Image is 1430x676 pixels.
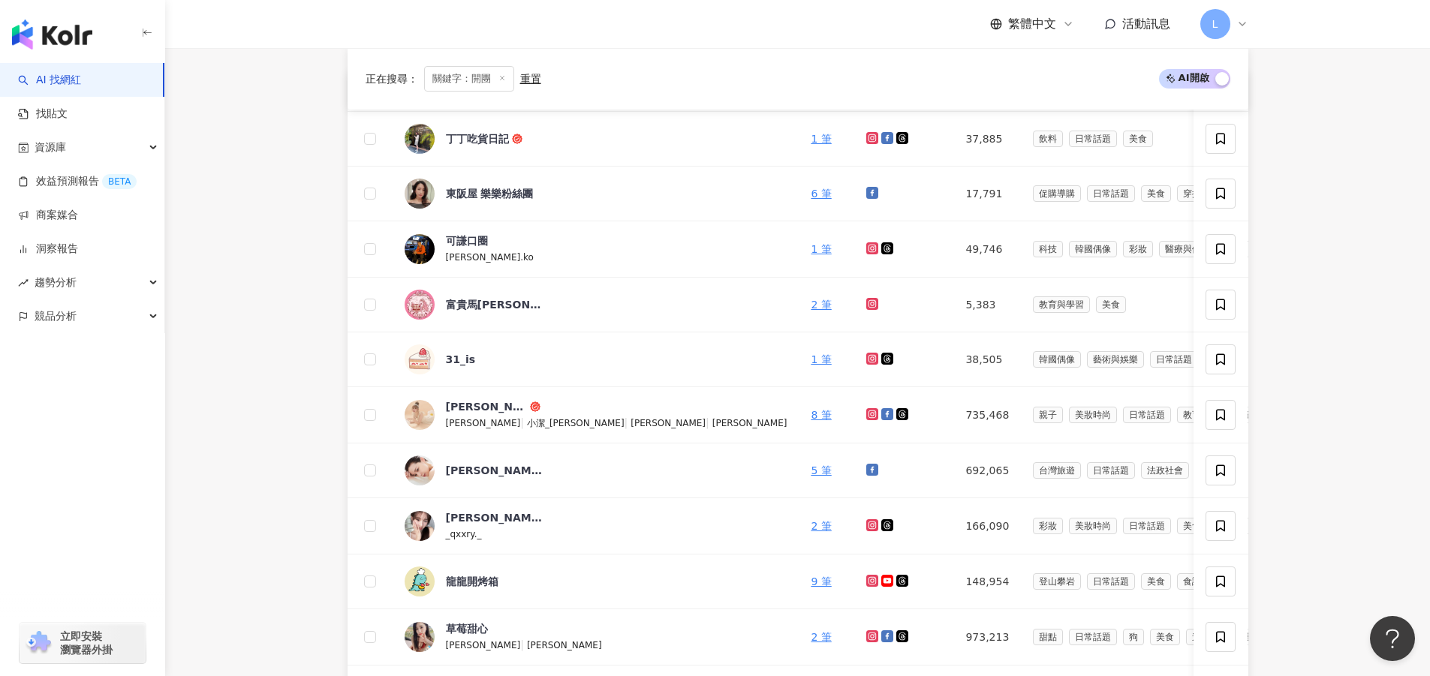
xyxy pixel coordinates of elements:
span: 立即安裝 瀏覽器外掛 [60,629,113,656]
span: [PERSON_NAME] [527,640,602,650]
a: 1 筆 [811,133,831,145]
a: 2 筆 [811,631,831,643]
a: KOL Avatar東阪屋 樂樂粉絲團 [405,179,787,209]
div: 富貴馬[PERSON_NAME] 𝐇𝐨𝐫𝐬𝐞造型戚風｜開團｜甜點教學 [446,297,543,312]
span: 美食 [1141,573,1171,590]
span: 甜點 [1033,629,1063,645]
span: 台灣旅遊 [1033,462,1081,479]
td: 5,383 [953,278,1021,332]
div: [PERSON_NAME] [446,510,543,525]
img: KOL Avatar [405,400,435,430]
span: 醫療與健康 [1159,241,1216,257]
span: 促購導購 [1033,185,1081,202]
a: KOL Avatar[PERSON_NAME]_qxxry._ [405,510,787,542]
span: [PERSON_NAME] [446,640,521,650]
div: 31_is [446,352,476,367]
img: KOL Avatar [405,179,435,209]
span: [PERSON_NAME].ko [446,252,534,263]
a: 2 筆 [811,299,831,311]
span: 美食 [1177,518,1207,534]
span: 飲料 [1033,131,1063,147]
span: 日常話題 [1087,185,1135,202]
a: KOL Avatar富貴馬[PERSON_NAME] 𝐇𝐨𝐫𝐬𝐞造型戚風｜開團｜甜點教學 [405,290,787,320]
a: searchAI 找網紅 [18,73,81,88]
a: 洞察報告 [18,242,78,257]
span: 美妝時尚 [1069,407,1117,423]
img: KOL Avatar [405,622,435,652]
td: 17,791 [953,167,1021,221]
div: [PERSON_NAME] [446,399,527,414]
td: 38,505 [953,332,1021,387]
div: 草莓甜心 [446,621,488,636]
a: 9 筆 [811,575,831,587]
a: KOL Avatar龍龍開烤箱 [405,566,787,596]
a: 6 筆 [811,188,831,200]
a: 找貼文 [18,107,68,122]
span: [PERSON_NAME] [631,418,706,428]
img: chrome extension [24,631,53,655]
span: 小潔_[PERSON_NAME] [527,418,625,428]
img: KOL Avatar [405,234,435,264]
span: 美妝時尚 [1069,518,1117,534]
td: 973,213 [953,609,1021,665]
span: 登山攀岩 [1033,573,1081,590]
span: [PERSON_NAME] [712,418,787,428]
span: 日常話題 [1069,629,1117,645]
td: 148,954 [953,554,1021,609]
span: [PERSON_NAME] [446,418,521,428]
span: 日常話題 [1123,518,1171,534]
span: 日常話題 [1069,131,1117,147]
span: 趨勢分析 [35,266,77,299]
span: 遊戲 [1186,629,1216,645]
span: 藝術與娛樂 [1087,351,1144,368]
span: | [706,416,712,428]
span: | [625,416,631,428]
a: 2 筆 [811,520,831,532]
a: 商案媒合 [18,208,78,223]
span: 日常話題 [1150,351,1198,368]
span: 科技 [1033,241,1063,257]
div: 龍龍開烤箱 [446,574,498,589]
span: 韓國偶像 [1033,351,1081,368]
span: 美食 [1150,629,1180,645]
td: 166,090 [953,498,1021,554]
a: 1 筆 [811,243,831,255]
span: 美食 [1096,296,1126,313]
iframe: Help Scout Beacon - Open [1370,616,1415,661]
span: | [520,416,527,428]
span: L [1212,16,1218,32]
div: 東阪屋 樂樂粉絲團 [446,186,534,201]
span: 繁體中文 [1008,16,1056,32]
span: 活動訊息 [1122,17,1170,31]
a: 8 筆 [811,409,831,421]
span: 彩妝 [1123,241,1153,257]
span: 教育與學習 [1033,296,1090,313]
span: 狗 [1123,629,1144,645]
a: KOL Avatar[PERSON_NAME]Cocco [PERSON_NAME] [405,455,787,485]
img: KOL Avatar [405,290,435,320]
span: rise [18,278,29,288]
span: 親子 [1033,407,1063,423]
span: 日常話題 [1087,462,1135,479]
div: 丁丁吃貨日記 [446,131,509,146]
span: 韓國偶像 [1069,241,1117,257]
img: KOL Avatar [405,566,435,596]
img: KOL Avatar [405,511,435,541]
img: KOL Avatar [405,455,435,485]
span: 日常話題 [1087,573,1135,590]
img: KOL Avatar [405,124,435,154]
span: _qxxry._ [446,529,482,539]
span: 教育與學習 [1177,407,1234,423]
span: 美食 [1141,185,1171,202]
span: 競品分析 [35,299,77,333]
td: 735,468 [953,387,1021,443]
a: KOL Avatar丁丁吃貨日記 [405,124,787,154]
a: 1 筆 [811,353,831,365]
div: 可謙口圈 [446,233,488,248]
td: 49,746 [953,221,1021,278]
img: KOL Avatar [405,344,435,374]
td: 692,065 [953,443,1021,498]
span: | [520,638,527,650]
img: logo [12,20,92,50]
a: 5 筆 [811,464,831,476]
